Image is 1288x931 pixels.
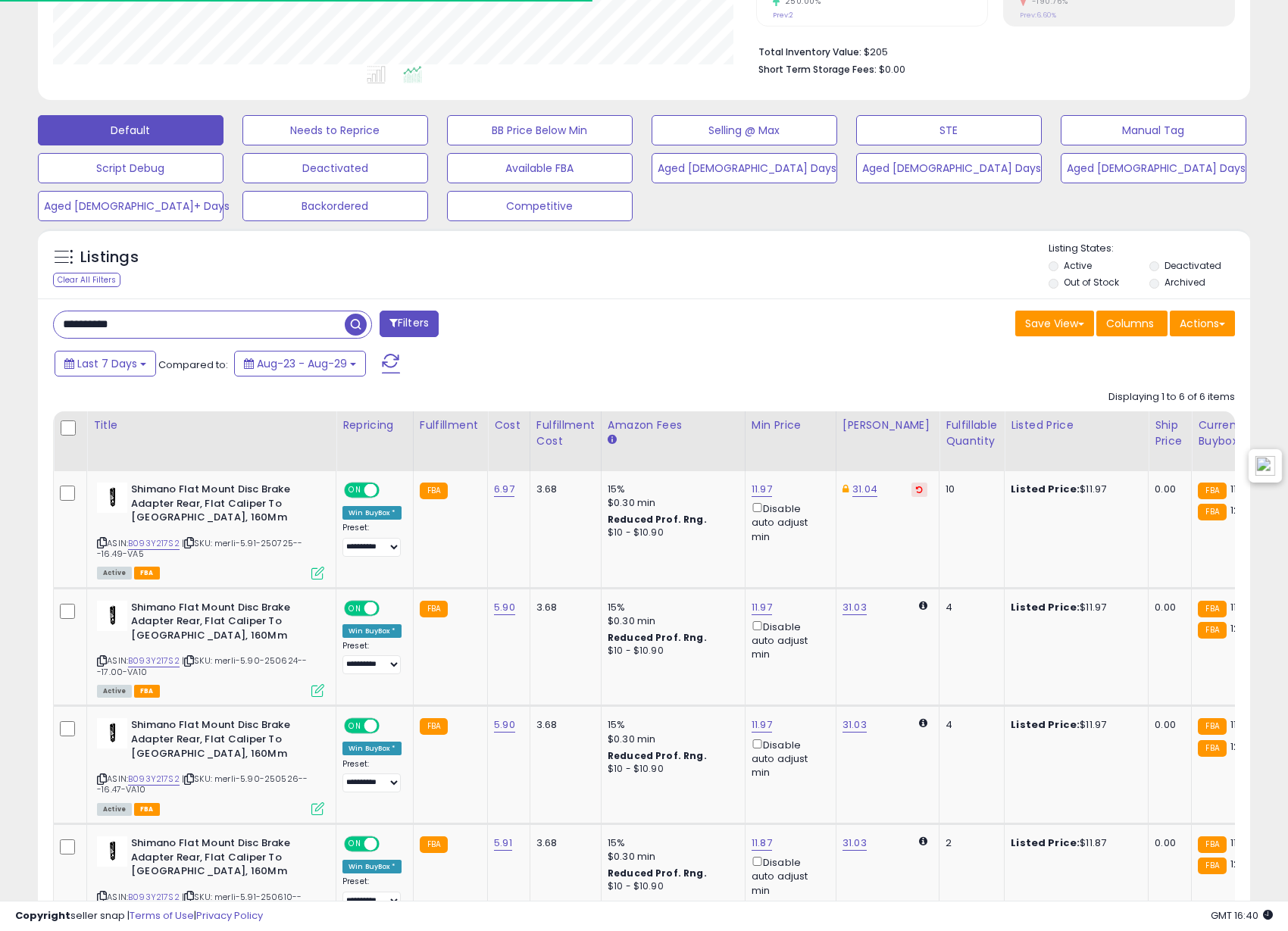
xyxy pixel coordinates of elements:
a: 31.03 [843,717,867,733]
small: FBA [1198,836,1226,853]
div: $11.87 [1011,836,1136,850]
span: 12.31 [1230,503,1252,517]
label: Deactivated [1165,259,1221,272]
a: 31.04 [852,482,877,497]
b: Total Inventory Value: [758,45,861,58]
b: Listed Price: [1011,482,1080,496]
button: Actions [1170,311,1235,336]
a: 5.90 [494,600,515,615]
span: 11.87 [1230,600,1251,614]
span: OFF [377,484,402,497]
small: FBA [1198,601,1226,617]
div: $0.30 min [608,733,733,746]
b: Reduced Prof. Rng. [608,749,707,762]
button: BB Price Below Min [447,115,633,145]
span: 12.31 [1230,739,1252,754]
button: Manual Tag [1061,115,1246,145]
b: Shimano Flat Mount Disc Brake Adapter Rear, Flat Caliper To [GEOGRAPHIC_DATA], 160Mm [131,836,315,883]
span: | SKU: merli-5.91-250725---16.49-VA5 [97,537,302,560]
label: Archived [1165,276,1205,289]
div: Disable auto adjust min [752,854,824,898]
div: Amazon Fees [608,417,739,433]
div: 4 [946,718,993,732]
b: Shimano Flat Mount Disc Brake Adapter Rear, Flat Caliper To [GEOGRAPHIC_DATA], 160Mm [131,718,315,764]
img: 21kk2F9n76S._SL40_.jpg [97,483,127,513]
h5: Listings [80,247,139,268]
strong: Copyright [15,908,70,923]
b: Listed Price: [1011,717,1080,732]
div: Fulfillable Quantity [946,417,998,449]
span: 11.87 [1230,482,1251,496]
div: ASIN: [97,601,324,696]
div: Preset: [342,759,402,793]
span: OFF [377,601,402,614]
div: $11.97 [1011,718,1136,732]
div: $0.30 min [608,496,733,510]
a: 11.87 [752,836,772,851]
button: Script Debug [38,153,224,183]
div: Current Buybox Price [1198,417,1276,449]
div: 4 [946,601,993,614]
div: $11.97 [1011,483,1136,496]
span: ON [345,484,364,497]
div: Disable auto adjust min [752,618,824,662]
div: 3.68 [536,483,589,496]
a: 11.97 [752,717,772,733]
div: ASIN: [97,718,324,814]
span: 11.87 [1230,836,1251,850]
button: Aged [DEMOGRAPHIC_DATA]+ Days [38,191,224,221]
a: 5.91 [494,836,512,851]
div: Repricing [342,417,407,433]
span: ON [345,720,364,733]
div: Preset: [342,641,402,675]
b: Short Term Storage Fees: [758,63,877,76]
b: Shimano Flat Mount Disc Brake Adapter Rear, Flat Caliper To [GEOGRAPHIC_DATA], 160Mm [131,601,315,647]
small: FBA [1198,858,1226,874]
div: Win BuyBox * [342,624,402,638]
button: Available FBA [447,153,633,183]
button: Aged [DEMOGRAPHIC_DATA] Days [1061,153,1246,183]
label: Out of Stock [1064,276,1119,289]
button: Selling @ Max [652,115,837,145]
span: | SKU: merli-5.90-250526---16.47-VA10 [97,773,308,795]
div: 10 [946,483,993,496]
div: Win BuyBox * [342,860,402,873]
small: FBA [420,601,448,617]
b: Listed Price: [1011,836,1080,850]
small: FBA [1198,504,1226,520]
a: B093Y217S2 [128,773,180,786]
button: Columns [1096,311,1168,336]
b: Reduced Prof. Rng. [608,631,707,644]
small: Prev: 2 [773,11,793,20]
small: Amazon Fees. [608,433,617,447]
div: $10 - $10.90 [608,880,733,893]
div: Title [93,417,330,433]
img: icon48.png [1255,455,1275,475]
span: OFF [377,720,402,733]
div: $11.97 [1011,601,1136,614]
div: $10 - $10.90 [608,763,733,776]
a: 11.97 [752,482,772,497]
button: Last 7 Days [55,351,156,376]
div: 15% [608,718,733,732]
img: 21kk2F9n76S._SL40_.jpg [97,718,127,748]
div: 0.00 [1155,718,1180,732]
button: STE [856,115,1042,145]
img: 21kk2F9n76S._SL40_.jpg [97,601,127,631]
div: $0.30 min [608,850,733,864]
small: FBA [420,718,448,735]
span: All listings currently available for purchase on Amazon [97,803,132,816]
button: Aug-23 - Aug-29 [234,351,366,376]
a: 5.90 [494,717,515,733]
span: Compared to: [158,358,228,372]
div: 0.00 [1155,836,1180,850]
b: Shimano Flat Mount Disc Brake Adapter Rear, Flat Caliper To [GEOGRAPHIC_DATA], 160Mm [131,483,315,529]
span: | SKU: merli-5.90-250624---17.00-VA10 [97,655,307,677]
p: Listing States: [1049,242,1250,256]
div: [PERSON_NAME] [843,417,933,433]
li: $205 [758,42,1224,60]
span: All listings currently available for purchase on Amazon [97,685,132,698]
button: Filters [380,311,439,337]
span: $0.00 [879,62,905,77]
div: 3.68 [536,836,589,850]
